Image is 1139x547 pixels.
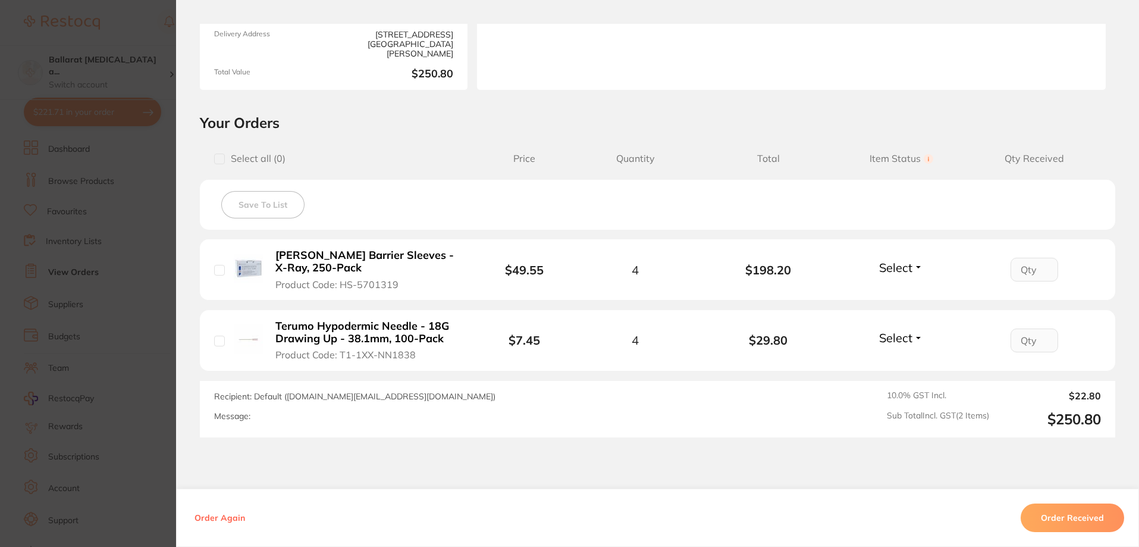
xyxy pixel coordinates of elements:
[272,249,463,290] button: [PERSON_NAME] Barrier Sleeves - X-Ray, 250-Pack Product Code: HS-5701319
[835,153,968,164] span: Item Status
[999,411,1101,428] output: $250.80
[275,249,459,274] b: [PERSON_NAME] Barrier Sleeves - X-Ray, 250-Pack
[275,279,399,290] span: Product Code: HS-5701319
[509,333,540,348] b: $7.45
[887,390,989,401] span: 10.0 % GST Incl.
[702,153,835,164] span: Total
[272,320,463,361] button: Terumo Hypodermic Needle - 18G Drawing Up - 38.1mm, 100-Pack Product Code: T1-1XX-NN1838
[214,68,329,80] span: Total Value
[275,349,416,360] span: Product Code: T1-1XX-NN1838
[200,114,1115,132] h2: Your Orders
[214,411,250,421] label: Message:
[632,263,639,277] span: 4
[879,330,912,345] span: Select
[876,330,927,345] button: Select
[480,153,569,164] span: Price
[887,411,989,428] span: Sub Total Incl. GST ( 2 Items)
[702,263,835,277] b: $198.20
[879,260,912,275] span: Select
[191,512,249,523] button: Order Again
[1021,504,1124,532] button: Order Received
[214,391,495,402] span: Recipient: Default ( [DOMAIN_NAME][EMAIL_ADDRESS][DOMAIN_NAME] )
[338,30,453,58] span: [STREET_ADDRESS][GEOGRAPHIC_DATA][PERSON_NAME]
[234,254,263,283] img: Henry Schein Barrier Sleeves - X-Ray, 250-Pack
[275,320,459,345] b: Terumo Hypodermic Needle - 18G Drawing Up - 38.1mm, 100-Pack
[1011,329,1058,352] input: Qty
[999,390,1101,401] output: $22.80
[1011,258,1058,282] input: Qty
[968,153,1101,164] span: Qty Received
[569,153,702,164] span: Quantity
[338,68,453,80] b: $250.80
[702,333,835,347] b: $29.80
[234,324,263,354] img: Terumo Hypodermic Needle - 18G Drawing Up - 38.1mm, 100-Pack
[632,333,639,347] span: 4
[225,153,285,164] span: Select all ( 0 )
[214,30,329,58] span: Delivery Address
[505,262,544,277] b: $49.55
[876,260,927,275] button: Select
[221,191,305,218] button: Save To List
